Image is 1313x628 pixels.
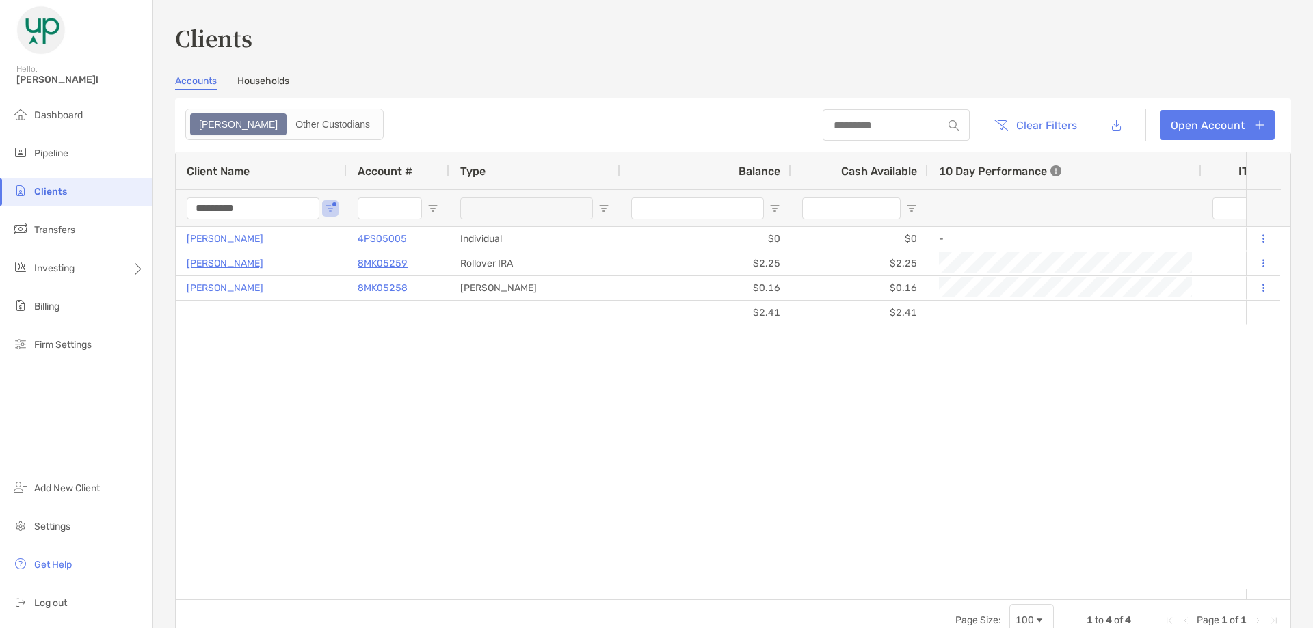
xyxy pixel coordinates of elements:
button: Open Filter Menu [325,203,336,214]
span: 1 [1087,614,1093,626]
img: billing icon [12,297,29,314]
div: 10 Day Performance [939,152,1061,189]
div: First Page [1164,615,1175,626]
button: Clear Filters [983,110,1087,140]
div: ITD [1238,165,1273,178]
a: 8MK05259 [358,255,408,272]
div: Page Size: [955,614,1001,626]
div: Last Page [1269,615,1279,626]
span: Settings [34,521,70,532]
button: Open Filter Menu [598,203,609,214]
span: Pipeline [34,148,68,159]
img: logout icon [12,594,29,610]
a: Open Account [1160,110,1275,140]
button: Open Filter Menu [769,203,780,214]
div: $2.25 [620,251,791,275]
a: [PERSON_NAME] [187,255,263,272]
a: [PERSON_NAME] [187,279,263,297]
div: 100 [1016,614,1034,626]
img: dashboard icon [12,106,29,122]
a: Households [237,75,289,90]
img: Zoe Logo [16,5,66,55]
span: 1 [1221,614,1228,626]
a: 8MK05258 [358,279,408,297]
div: 0% [1202,251,1284,275]
div: $0 [791,227,928,251]
div: $0.16 [620,276,791,300]
img: investing icon [12,259,29,275]
img: clients icon [12,182,29,199]
div: $2.41 [620,301,791,325]
span: [PERSON_NAME]! [16,74,144,85]
div: Zoe [191,115,285,134]
img: pipeline icon [12,144,29,161]
button: Open Filter Menu [427,203,438,214]
div: $0.16 [791,276,928,300]
span: of [1230,614,1238,626]
div: Previous Page [1180,615,1191,626]
img: add_new_client icon [12,479,29,495]
img: input icon [949,120,959,131]
span: Balance [739,165,780,178]
span: to [1095,614,1104,626]
a: Accounts [175,75,217,90]
span: Add New Client [34,482,100,494]
span: Clients [34,186,67,197]
div: Rollover IRA [449,251,620,275]
button: Open Filter Menu [906,203,917,214]
div: Individual [449,227,620,251]
input: Account # Filter Input [358,197,422,219]
span: Type [460,165,486,178]
input: Client Name Filter Input [187,197,319,219]
span: 4 [1106,614,1112,626]
span: Transfers [34,224,75,236]
span: Investing [34,262,75,274]
input: Cash Available Filter Input [802,197,901,219]
input: Balance Filter Input [631,197,764,219]
span: 4 [1125,614,1131,626]
div: $2.41 [791,301,928,325]
div: $2.25 [791,251,928,275]
span: Account # [358,165,412,178]
div: - [939,228,1191,250]
img: settings icon [12,517,29,534]
span: Cash Available [841,165,917,178]
div: Next Page [1252,615,1263,626]
div: $0 [620,227,791,251]
img: firm-settings icon [12,336,29,352]
img: transfers icon [12,221,29,237]
span: Page [1197,614,1219,626]
div: 0% [1202,227,1284,251]
a: [PERSON_NAME] [187,230,263,247]
span: Firm Settings [34,339,92,351]
span: of [1114,614,1123,626]
div: Other Custodians [288,115,377,134]
div: [PERSON_NAME] [449,276,620,300]
span: Client Name [187,165,250,178]
div: segmented control [185,109,384,140]
span: Log out [34,597,67,609]
input: ITD Filter Input [1212,197,1256,219]
span: Get Help [34,559,72,571]
span: 1 [1241,614,1247,626]
div: 0% [1202,276,1284,300]
img: get-help icon [12,556,29,572]
a: 4PS05005 [358,230,407,247]
span: Dashboard [34,109,83,121]
h3: Clients [175,22,1291,53]
span: Billing [34,301,59,312]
